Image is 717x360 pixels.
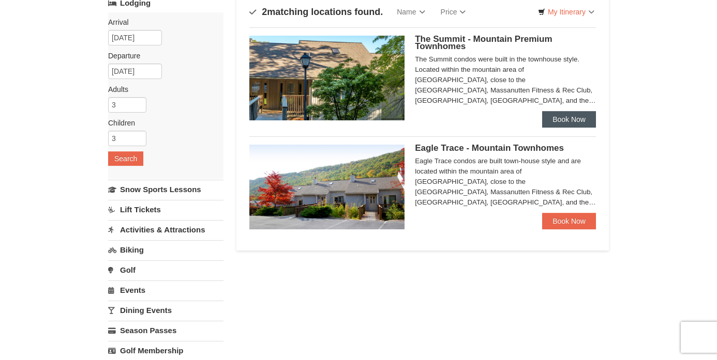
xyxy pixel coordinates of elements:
span: Eagle Trace - Mountain Townhomes [415,143,564,153]
label: Departure [108,51,216,61]
a: Biking [108,240,223,259]
a: Snow Sports Lessons [108,180,223,199]
div: The Summit condos were built in the townhouse style. Located within the mountain area of [GEOGRAP... [415,54,596,106]
a: Book Now [542,111,596,128]
a: Book Now [542,213,596,229]
a: Price [433,2,474,22]
label: Adults [108,84,216,95]
label: Children [108,118,216,128]
a: Dining Events [108,301,223,320]
span: 2 [262,7,267,17]
a: Lift Tickets [108,200,223,219]
h4: matching locations found. [249,7,383,17]
label: Arrival [108,17,216,27]
a: Season Passes [108,321,223,340]
div: Eagle Trace condos are built town-house style and are located within the mountain area of [GEOGRA... [415,156,596,208]
a: Golf Membership [108,341,223,360]
a: Activities & Attractions [108,220,223,239]
span: The Summit - Mountain Premium Townhomes [415,34,552,51]
button: Search [108,151,143,166]
img: 19218983-1-9b289e55.jpg [249,145,405,229]
img: 19219034-1-0eee7e00.jpg [249,36,405,120]
a: Name [389,2,432,22]
a: My Itinerary [531,4,601,20]
a: Golf [108,260,223,279]
a: Events [108,280,223,300]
